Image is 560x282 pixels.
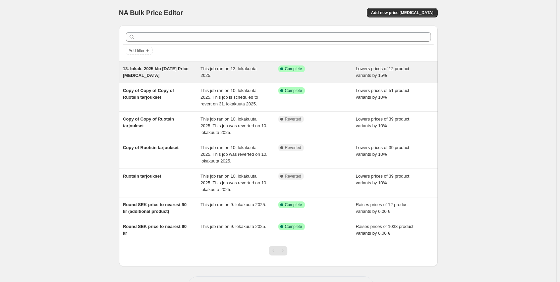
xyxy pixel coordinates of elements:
span: This job ran on 10. lokakuuta 2025. This job was reverted on 10. lokakuuta 2025. [201,174,267,192]
span: Lowers prices of 51 product variants by 10% [356,88,409,100]
span: 13. lokak. 2025 klo [DATE] Price [MEDICAL_DATA] [123,66,189,78]
span: This job ran on 10. lokakuuta 2025. This job was reverted on 10. lokakuuta 2025. [201,145,267,163]
span: This job ran on 10. lokakuuta 2025. This job is scheduled to revert on 31. lokakuuta 2025. [201,88,258,106]
span: Round SEK price to nearest 90 kr (additional product) [123,202,187,214]
span: Add filter [129,48,145,53]
span: Reverted [285,116,301,122]
span: Add new price [MEDICAL_DATA] [371,10,433,15]
span: This job ran on 9. lokakuuta 2025. [201,202,266,207]
span: Complete [285,224,302,229]
span: Complete [285,202,302,207]
span: This job ran on 9. lokakuuta 2025. [201,224,266,229]
span: Copy of Ruotsin tarjoukset [123,145,179,150]
span: Lowers prices of 39 product variants by 10% [356,116,409,128]
span: NA Bulk Price Editor [119,9,183,16]
span: Lowers prices of 39 product variants by 10% [356,145,409,157]
span: Complete [285,66,302,72]
nav: Pagination [269,246,287,255]
span: Round SEK price to nearest 90 kr [123,224,187,236]
span: Copy of Copy of Copy of Ruotsin tarjoukset [123,88,174,100]
span: This job ran on 13. lokakuuta 2025. [201,66,257,78]
button: Add filter [126,47,153,55]
span: Lowers prices of 39 product variants by 10% [356,174,409,185]
span: Copy of Copy of Ruotsin tarjoukset [123,116,174,128]
span: Raises prices of 12 product variants by 0.00 € [356,202,409,214]
span: Complete [285,88,302,93]
span: Ruotsin tarjoukset [123,174,161,179]
span: This job ran on 10. lokakuuta 2025. This job was reverted on 10. lokakuuta 2025. [201,116,267,135]
span: Reverted [285,174,301,179]
span: Reverted [285,145,301,150]
button: Add new price [MEDICAL_DATA] [367,8,437,17]
span: Raises prices of 1038 product variants by 0.00 € [356,224,413,236]
span: Lowers prices of 12 product variants by 15% [356,66,409,78]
